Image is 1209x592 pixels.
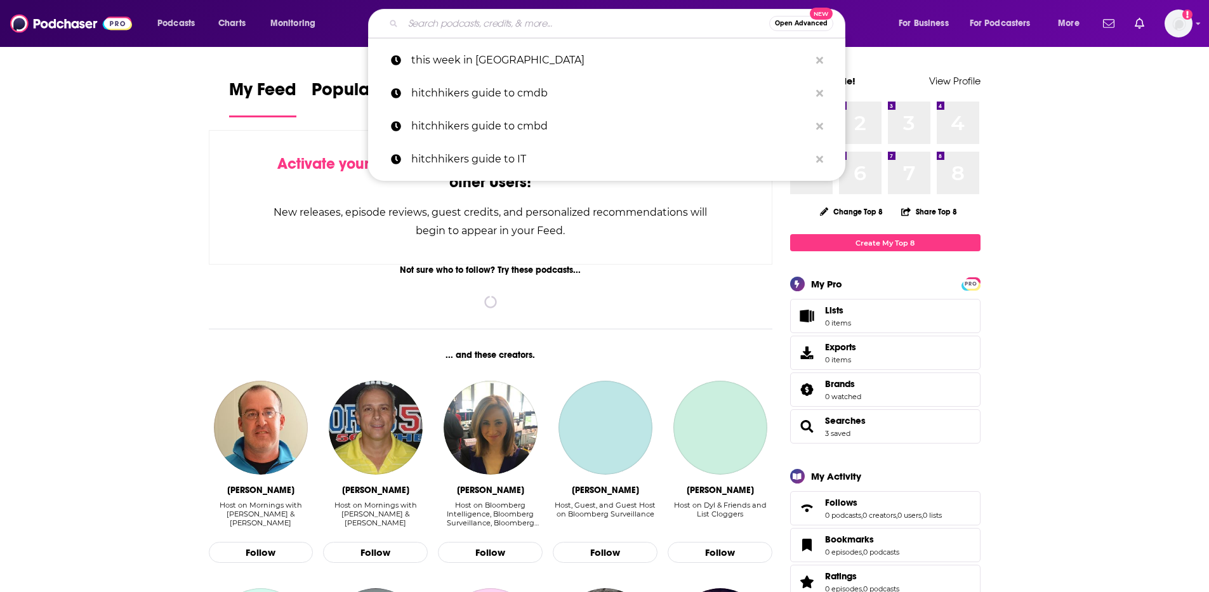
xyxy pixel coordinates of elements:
[961,13,1049,34] button: open menu
[229,79,296,108] span: My Feed
[553,501,657,528] div: Host, Guest, and Guest Host on Bloomberg Surveillance
[897,511,922,520] a: 0 users
[457,485,524,496] div: Lisa Abramowicz
[825,305,843,316] span: Lists
[922,511,923,520] span: ,
[209,265,773,275] div: Not sure who to follow? Try these podcasts...
[825,570,857,582] span: Ratings
[273,155,709,192] div: by following Podcasts, Creators, Lists, and other Users!
[368,110,845,143] a: hitchhikers guide to cmbd
[795,381,820,398] a: Brands
[825,341,856,353] span: Exports
[411,143,810,176] p: hitchhikers guide to IT
[209,501,314,528] div: Host on Mornings with Greg & Eli
[261,13,332,34] button: open menu
[380,9,857,38] div: Search podcasts, credits, & more...
[229,79,296,117] a: My Feed
[790,299,981,333] a: Lists
[862,511,896,520] a: 0 creators
[687,485,754,496] div: Dylan Buckley
[963,279,979,288] a: PRO
[825,497,857,508] span: Follows
[438,501,543,527] div: Host on Bloomberg Intelligence, Bloomberg Surveillance, Bloomberg Daybreak: US Edition, and Bloom...
[769,16,833,31] button: Open AdvancedNew
[323,501,428,528] div: Host on Mornings with Greg & Eli
[553,501,657,518] div: Host, Guest, and Guest Host on Bloomberg Surveillance
[970,15,1031,32] span: For Podcasters
[329,381,423,475] img: Greg Gaston
[963,279,979,289] span: PRO
[896,511,897,520] span: ,
[795,307,820,325] span: Lists
[863,548,899,556] a: 0 podcasts
[214,381,308,475] img: Eli Savoie
[323,542,428,563] button: Follow
[218,15,246,32] span: Charts
[1098,13,1120,34] a: Show notifications dropdown
[790,234,981,251] a: Create My Top 8
[825,548,862,556] a: 0 episodes
[270,15,315,32] span: Monitoring
[923,511,942,520] a: 0 lists
[403,13,769,34] input: Search podcasts, credits, & more...
[795,536,820,554] a: Bookmarks
[810,8,833,20] span: New
[775,20,828,27] span: Open Advanced
[368,77,845,110] a: hitchhikers guide to cmdb
[1165,10,1192,37] img: User Profile
[572,485,639,496] div: Tom Keene
[368,143,845,176] a: hitchhikers guide to IT
[210,13,253,34] a: Charts
[10,11,132,36] img: Podchaser - Follow, Share and Rate Podcasts
[312,79,420,108] span: Popular Feed
[825,570,899,582] a: Ratings
[1182,10,1192,20] svg: Add a profile image
[273,203,709,240] div: New releases, episode reviews, guest credits, and personalized recommendations will begin to appe...
[795,344,820,362] span: Exports
[825,378,861,390] a: Brands
[825,415,866,426] a: Searches
[227,485,294,496] div: Eli Savoie
[795,418,820,435] a: Searches
[157,15,195,32] span: Podcasts
[438,542,543,563] button: Follow
[825,429,850,438] a: 3 saved
[368,44,845,77] a: this week in [GEOGRAPHIC_DATA]
[1165,10,1192,37] button: Show profile menu
[825,378,855,390] span: Brands
[811,278,842,290] div: My Pro
[811,470,861,482] div: My Activity
[209,501,314,527] div: Host on Mornings with [PERSON_NAME] & [PERSON_NAME]
[795,573,820,591] a: Ratings
[1165,10,1192,37] span: Logged in as elleb2btech
[825,305,851,316] span: Lists
[790,409,981,444] span: Searches
[673,381,767,475] a: Dylan Buckley
[411,110,810,143] p: hitchhikers guide to cmbd
[209,542,314,563] button: Follow
[901,199,958,224] button: Share Top 8
[862,548,863,556] span: ,
[795,499,820,517] a: Follows
[790,372,981,407] span: Brands
[790,528,981,562] span: Bookmarks
[558,381,652,475] a: Tom Keene
[668,501,772,518] div: Host on Dyl & Friends and List Cloggers
[1130,13,1149,34] a: Show notifications dropdown
[209,350,773,360] div: ... and these creators.
[411,44,810,77] p: this week in fintech
[149,13,211,34] button: open menu
[411,77,810,110] p: hitchhikers guide to cmdb
[553,542,657,563] button: Follow
[790,491,981,525] span: Follows
[825,497,942,508] a: Follows
[444,381,538,475] img: Lisa Abramowicz
[825,534,874,545] span: Bookmarks
[899,15,949,32] span: For Business
[890,13,965,34] button: open menu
